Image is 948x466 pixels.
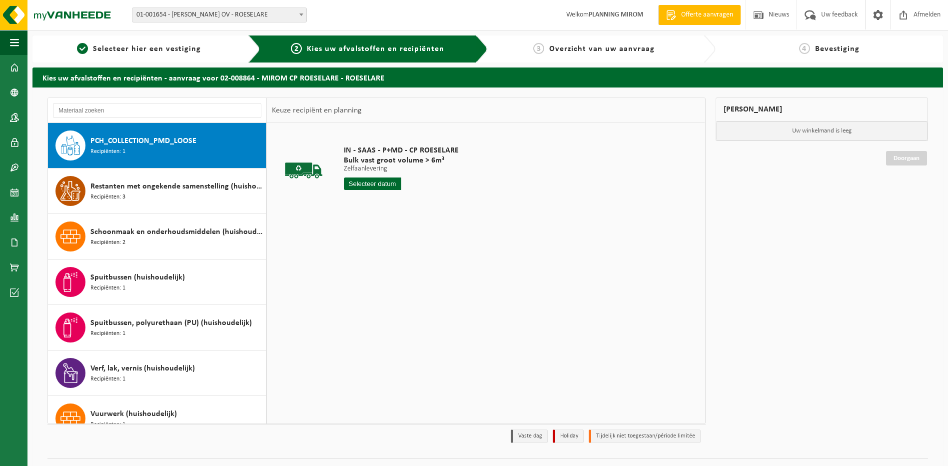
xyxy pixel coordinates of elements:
[679,10,736,20] span: Offerte aanvragen
[90,420,125,429] span: Recipiënten: 1
[93,45,201,53] span: Selecteer hier een vestiging
[132,8,306,22] span: 01-001654 - MIROM ROESELARE OV - ROESELARE
[48,396,266,441] button: Vuurwerk (huishoudelijk) Recipiënten: 1
[53,103,261,118] input: Materiaal zoeken
[267,98,367,123] div: Keuze recipiënt en planning
[48,214,266,259] button: Schoonmaak en onderhoudsmiddelen (huishoudelijk) Recipiënten: 2
[553,429,584,443] li: Holiday
[344,155,459,165] span: Bulk vast groot volume > 6m³
[90,374,125,384] span: Recipiënten: 1
[48,123,266,168] button: PCH_COLLECTION_PMD_LOOSE Recipiënten: 1
[90,147,125,156] span: Recipiënten: 1
[511,429,548,443] li: Vaste dag
[90,180,263,192] span: Restanten met ongekende samenstelling (huishoudelijk)
[48,350,266,396] button: Verf, lak, vernis (huishoudelijk) Recipiënten: 1
[344,145,459,155] span: IN - SAAS - P+MD - CP ROESELARE
[48,259,266,305] button: Spuitbussen (huishoudelijk) Recipiënten: 1
[90,238,125,247] span: Recipiënten: 2
[799,43,810,54] span: 4
[533,43,544,54] span: 3
[344,165,459,172] p: Zelfaanlevering
[90,283,125,293] span: Recipiënten: 1
[90,135,196,147] span: PCH_COLLECTION_PMD_LOOSE
[77,43,88,54] span: 1
[291,43,302,54] span: 2
[344,177,401,190] input: Selecteer datum
[90,317,252,329] span: Spuitbussen, polyurethaan (PU) (huishoudelijk)
[815,45,860,53] span: Bevestiging
[37,43,240,55] a: 1Selecteer hier een vestiging
[90,329,125,338] span: Recipiënten: 1
[90,271,185,283] span: Spuitbussen (huishoudelijk)
[90,362,195,374] span: Verf, lak, vernis (huishoudelijk)
[132,7,307,22] span: 01-001654 - MIROM ROESELARE OV - ROESELARE
[589,11,643,18] strong: PLANNING MIROM
[307,45,444,53] span: Kies uw afvalstoffen en recipiënten
[90,408,177,420] span: Vuurwerk (huishoudelijk)
[48,168,266,214] button: Restanten met ongekende samenstelling (huishoudelijk) Recipiënten: 3
[90,192,125,202] span: Recipiënten: 3
[658,5,741,25] a: Offerte aanvragen
[90,226,263,238] span: Schoonmaak en onderhoudsmiddelen (huishoudelijk)
[716,97,929,121] div: [PERSON_NAME]
[549,45,655,53] span: Overzicht van uw aanvraag
[32,67,943,87] h2: Kies uw afvalstoffen en recipiënten - aanvraag voor 02-008864 - MIROM CP ROESELARE - ROESELARE
[886,151,927,165] a: Doorgaan
[589,429,701,443] li: Tijdelijk niet toegestaan/période limitée
[48,305,266,350] button: Spuitbussen, polyurethaan (PU) (huishoudelijk) Recipiënten: 1
[716,121,928,140] p: Uw winkelmand is leeg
